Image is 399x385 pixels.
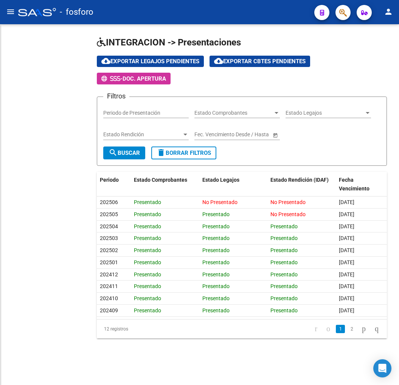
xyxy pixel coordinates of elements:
[134,271,161,277] span: Presentado
[270,199,306,205] span: No Presentado
[270,177,329,183] span: Estado Rendición (IDAF)
[194,131,218,138] input: Start date
[100,177,119,183] span: Periodo
[323,325,334,333] a: go to previous page
[202,307,230,313] span: Presentado
[134,283,161,289] span: Presentado
[335,323,346,335] li: page 1
[270,271,298,277] span: Presentado
[270,211,306,217] span: No Presentado
[202,211,230,217] span: Presentado
[97,172,131,197] datatable-header-cell: Periodo
[103,131,182,138] span: Estado Rendición
[134,307,161,313] span: Presentado
[311,325,321,333] a: go to first page
[384,7,393,16] mat-icon: person
[199,172,267,197] datatable-header-cell: Estado Legajos
[151,147,216,159] button: Borrar Filtros
[100,199,118,205] span: 202506
[100,259,118,265] span: 202501
[202,283,230,289] span: Presentado
[134,247,161,253] span: Presentado
[134,295,161,301] span: Presentado
[336,325,345,333] a: 1
[134,199,161,205] span: Presentado
[134,211,161,217] span: Presentado
[270,283,298,289] span: Presentado
[97,37,241,48] span: INTEGRACION -> Presentaciones
[202,199,238,205] span: No Presentado
[109,148,118,157] mat-icon: search
[202,235,230,241] span: Presentado
[286,110,364,116] span: Estado Legajos
[100,235,118,241] span: 202503
[100,283,118,289] span: 202411
[270,223,298,229] span: Presentado
[157,150,211,156] span: Borrar Filtros
[109,150,140,156] span: Buscar
[270,259,298,265] span: Presentado
[270,307,298,313] span: Presentado
[134,177,187,183] span: Estado Comprobantes
[346,323,357,335] li: page 2
[194,110,273,116] span: Estado Comprobantes
[100,295,118,301] span: 202410
[270,295,298,301] span: Presentado
[202,177,239,183] span: Estado Legajos
[103,91,129,101] h3: Filtros
[97,320,154,338] div: 12 registros
[6,7,15,16] mat-icon: menu
[271,131,279,139] button: Open calendar
[134,235,161,241] span: Presentado
[134,259,161,265] span: Presentado
[101,56,110,65] mat-icon: cloud_download
[103,147,145,159] button: Buscar
[202,223,230,229] span: Presentado
[131,172,199,197] datatable-header-cell: Estado Comprobantes
[202,259,230,265] span: Presentado
[339,259,354,265] span: [DATE]
[210,56,310,67] button: Exportar Cbtes Pendientes
[101,75,123,82] span: -
[97,73,171,84] button: -Doc. Apertura
[359,325,369,333] a: go to next page
[214,58,306,65] span: Exportar Cbtes Pendientes
[101,58,199,65] span: Exportar Legajos Pendientes
[134,223,161,229] span: Presentado
[100,271,118,277] span: 202412
[123,75,166,82] span: Doc. Apertura
[339,223,354,229] span: [DATE]
[373,359,391,377] div: Open Intercom Messenger
[339,247,354,253] span: [DATE]
[267,172,335,197] datatable-header-cell: Estado Rendición (IDAF)
[339,199,354,205] span: [DATE]
[339,235,354,241] span: [DATE]
[97,56,204,67] button: Exportar Legajos Pendientes
[214,56,223,65] mat-icon: cloud_download
[202,295,230,301] span: Presentado
[336,172,387,197] datatable-header-cell: Fecha Vencimiento
[100,307,118,313] span: 202409
[202,247,230,253] span: Presentado
[157,148,166,157] mat-icon: delete
[224,131,261,138] input: End date
[100,247,118,253] span: 202502
[339,211,354,217] span: [DATE]
[270,247,298,253] span: Presentado
[339,307,354,313] span: [DATE]
[347,325,356,333] a: 2
[270,235,298,241] span: Presentado
[202,271,230,277] span: Presentado
[339,271,354,277] span: [DATE]
[339,177,370,192] span: Fecha Vencimiento
[60,4,93,20] span: - fosforo
[339,283,354,289] span: [DATE]
[371,325,382,333] a: go to last page
[339,295,354,301] span: [DATE]
[100,223,118,229] span: 202504
[100,211,118,217] span: 202505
